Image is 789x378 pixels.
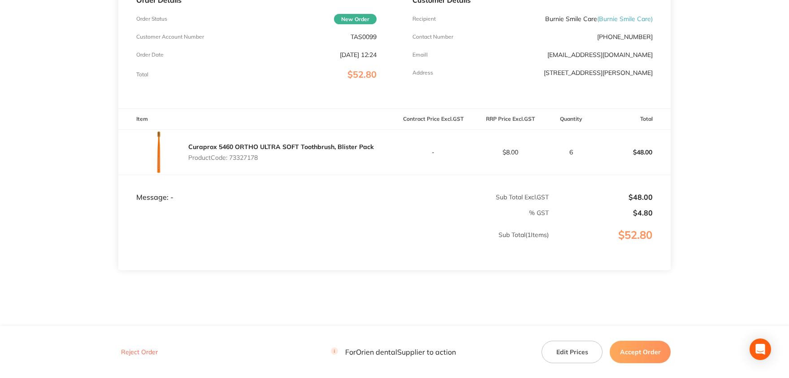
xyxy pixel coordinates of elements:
p: TAS0099 [351,33,377,40]
p: $48.00 [594,141,670,163]
p: % GST [119,209,549,216]
p: $8.00 [472,149,548,156]
p: [PHONE_NUMBER] [597,33,653,40]
p: [STREET_ADDRESS][PERSON_NAME] [544,69,653,76]
span: $52.80 [347,69,377,80]
p: Order Status [136,16,167,22]
span: ( Burnie Smile Care ) [597,15,653,23]
img: a3pnNWs5ag [136,130,181,175]
div: Open Intercom Messenger [750,338,771,360]
p: Total [136,71,148,78]
a: [EMAIL_ADDRESS][DOMAIN_NAME] [547,51,653,59]
p: Product Code: 73327178 [188,154,374,161]
p: $48.00 [550,193,653,201]
th: Contract Price Excl. GST [394,109,472,130]
th: Item [118,109,394,130]
p: [DATE] 12:24 [340,51,377,58]
p: - [395,149,471,156]
th: Total [594,109,671,130]
p: Contact Number [412,34,453,40]
p: Emaill [412,52,428,58]
p: Recipient [412,16,436,22]
a: Curaprox 5460 ORTHO ULTRA SOFT Toothbrush, Blister Pack [188,143,374,151]
p: Customer Account Number [136,34,204,40]
th: RRP Price Excl. GST [472,109,549,130]
span: New Order [334,14,377,24]
p: Order Date [136,52,164,58]
button: Accept Order [610,341,671,363]
p: $4.80 [550,209,653,217]
p: 6 [550,149,593,156]
td: Message: - [118,175,394,202]
p: For Orien dental Supplier to action [331,348,456,356]
p: Sub Total Excl. GST [395,193,549,201]
p: Address [412,70,433,76]
p: Burnie Smile Care [545,15,653,22]
th: Quantity [549,109,594,130]
p: Sub Total ( 1 Items) [119,231,549,256]
button: Edit Prices [542,341,603,363]
button: Reject Order [118,348,160,356]
p: $52.80 [550,229,670,259]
